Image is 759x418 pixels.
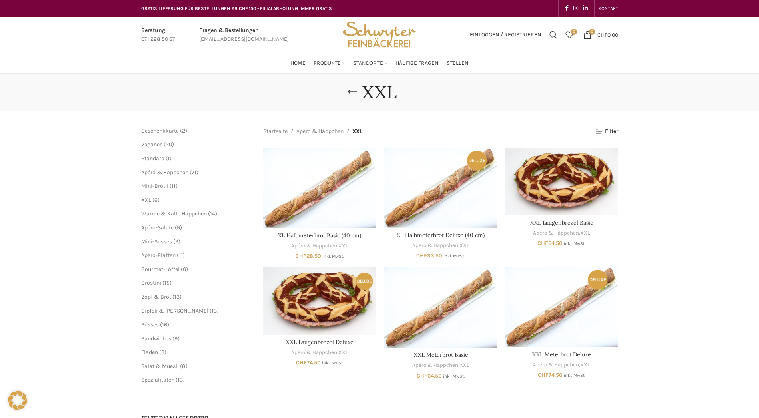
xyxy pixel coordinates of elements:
[564,241,585,246] small: inkl. MwSt.
[141,335,171,342] a: Sandwiches
[395,55,439,71] a: Häufige Fragen
[545,27,561,43] a: Suchen
[296,359,307,366] span: CHF
[174,293,180,300] span: 13
[561,27,577,43] a: 0
[141,26,175,44] a: Infobox link
[172,183,176,189] span: 11
[571,29,577,35] span: 0
[141,169,188,176] a: Apéro & Häppchen
[338,242,348,250] a: XXL
[162,321,167,328] span: 16
[178,376,183,383] span: 13
[597,31,607,38] span: CHF
[154,197,158,203] span: 6
[470,32,541,38] span: Einloggen / Registrieren
[166,141,172,148] span: 20
[561,27,577,43] div: Meine Wunschliste
[564,373,585,378] small: inkl. MwSt.
[505,361,618,369] div: ,
[342,84,362,100] a: Go back
[263,148,376,228] a: XL Halbmeterbrot Basic (40 cm)
[417,372,442,379] bdi: 64.50
[395,60,439,67] span: Häufige Fragen
[179,252,183,259] span: 11
[141,210,207,217] a: Warme & Kalte Häppchen
[384,242,497,249] div: ,
[532,351,591,358] a: XXL Meterbrot Deluxe
[141,307,208,314] a: Gipfeli & [PERSON_NAME]
[141,183,168,189] a: Mini-Brötli
[182,127,185,134] span: 2
[505,229,618,237] div: ,
[412,362,458,369] a: Apéro & Häppchen
[263,349,376,356] div: ,
[141,349,158,356] a: Fladen
[141,252,176,259] a: Apéro-Platten
[322,360,344,366] small: inkl. MwSt.
[183,266,186,273] span: 6
[538,372,563,378] bdi: 74.50
[340,17,419,53] img: Bäckerei Schwyter
[141,376,174,383] span: Spezialitäten
[563,3,571,14] a: Facebook social link
[581,3,590,14] a: Linkedin social link
[290,60,306,67] span: Home
[192,169,196,176] span: 71
[263,127,288,136] a: Startseite
[141,155,164,162] a: Standard
[443,253,465,259] small: inkl. MwSt.
[141,363,179,370] span: Salat & Müesli
[466,27,545,43] a: Einloggen / Registrieren
[416,252,427,259] span: CHF
[571,3,581,14] a: Instagram social link
[352,127,362,136] span: XXL
[212,307,217,314] span: 13
[263,267,376,335] a: XXL Laugenbrezel Deluxe
[505,148,618,215] a: XXL Laugenbrezel Basic
[580,361,590,369] a: XXL
[412,242,458,249] a: Apéro & Häppchen
[580,229,590,237] a: XXL
[314,55,345,71] a: Produkte
[141,224,174,231] a: Apéro-Salate
[314,60,341,67] span: Produkte
[296,253,321,259] bdi: 28.50
[537,240,563,247] bdi: 64.50
[538,372,549,378] span: CHF
[141,127,179,134] a: Geschenkkarte
[137,55,622,71] div: Main navigation
[397,231,485,239] a: XL Halbmeterbrot Deluxe (40 cm)
[141,266,180,273] a: Gourmet-Löffel
[340,31,419,38] a: Site logo
[384,148,497,227] a: XL Halbmeterbrot Deluxe (40 cm)
[290,55,306,71] a: Home
[141,197,151,203] a: XXL
[296,359,321,366] bdi: 74.50
[296,127,344,136] a: Apéro & Häppchen
[263,127,362,136] nav: Breadcrumb
[141,293,171,300] a: Zopf & Brot
[141,321,159,328] span: Süsses
[296,253,306,259] span: CHF
[353,60,383,67] span: Standorte
[278,232,361,239] a: XL Halbmeterbrot Basic (40 cm)
[416,252,442,259] bdi: 33.50
[291,242,337,250] a: Apéro & Häppchen
[161,349,164,356] span: 3
[414,351,468,358] a: XXL Meterbrot Basic
[384,267,497,348] a: XXL Meterbrot Basic
[362,82,397,103] h1: XXL
[353,55,387,71] a: Standorte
